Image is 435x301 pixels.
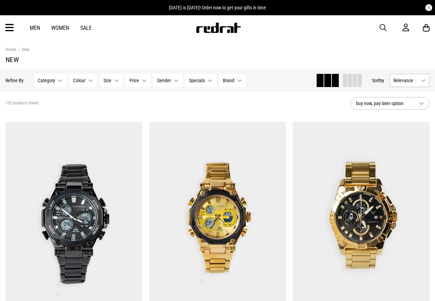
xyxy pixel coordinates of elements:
[16,47,29,53] a: New
[30,25,40,31] a: Men
[380,78,384,83] span: by
[6,101,38,106] span: 135 products found
[73,78,85,83] span: Colour
[6,55,429,64] h1: New
[126,74,151,87] button: Price
[153,74,182,87] button: Gender
[351,97,429,110] button: buy now, pay later option
[219,74,246,87] button: Brand
[185,74,216,87] button: Specials
[356,99,414,108] span: buy now, pay later option
[372,76,384,85] button: Sortby
[38,78,55,83] span: Category
[189,78,205,83] span: Specials
[129,78,139,83] span: Price
[34,74,66,87] button: Category
[223,78,234,83] span: Brand
[6,47,16,52] a: Home
[69,74,97,87] button: Colour
[100,74,123,87] button: Size
[6,78,24,83] p: Refine By
[51,25,69,31] a: Women
[157,78,171,83] span: Gender
[80,25,92,31] a: Sale
[169,5,266,10] span: [DATE] is [DATE]! Order now to get your gifts in time
[196,23,241,33] img: Redrat logo
[103,78,111,83] span: Size
[390,74,429,87] button: Relevance
[393,78,418,83] span: Relevance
